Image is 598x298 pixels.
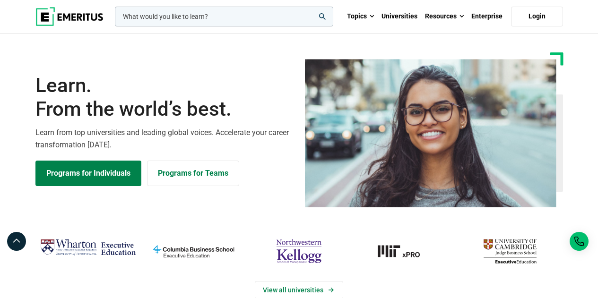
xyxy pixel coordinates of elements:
[40,236,136,259] img: Wharton Executive Education
[146,236,242,267] img: columbia-business-school
[35,127,294,151] p: Learn from top universities and leading global voices. Accelerate your career transformation [DATE].
[35,97,294,121] span: From the world’s best.
[305,59,556,207] img: Learn from the world's best
[251,236,347,267] img: northwestern-kellogg
[356,236,452,267] img: MIT xPRO
[35,161,141,186] a: Explore Programs
[35,74,294,121] h1: Learn.
[356,236,452,267] a: MIT-xPRO
[147,161,239,186] a: Explore for Business
[511,7,563,26] a: Login
[115,7,333,26] input: woocommerce-product-search-field-0
[462,236,558,267] img: cambridge-judge-business-school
